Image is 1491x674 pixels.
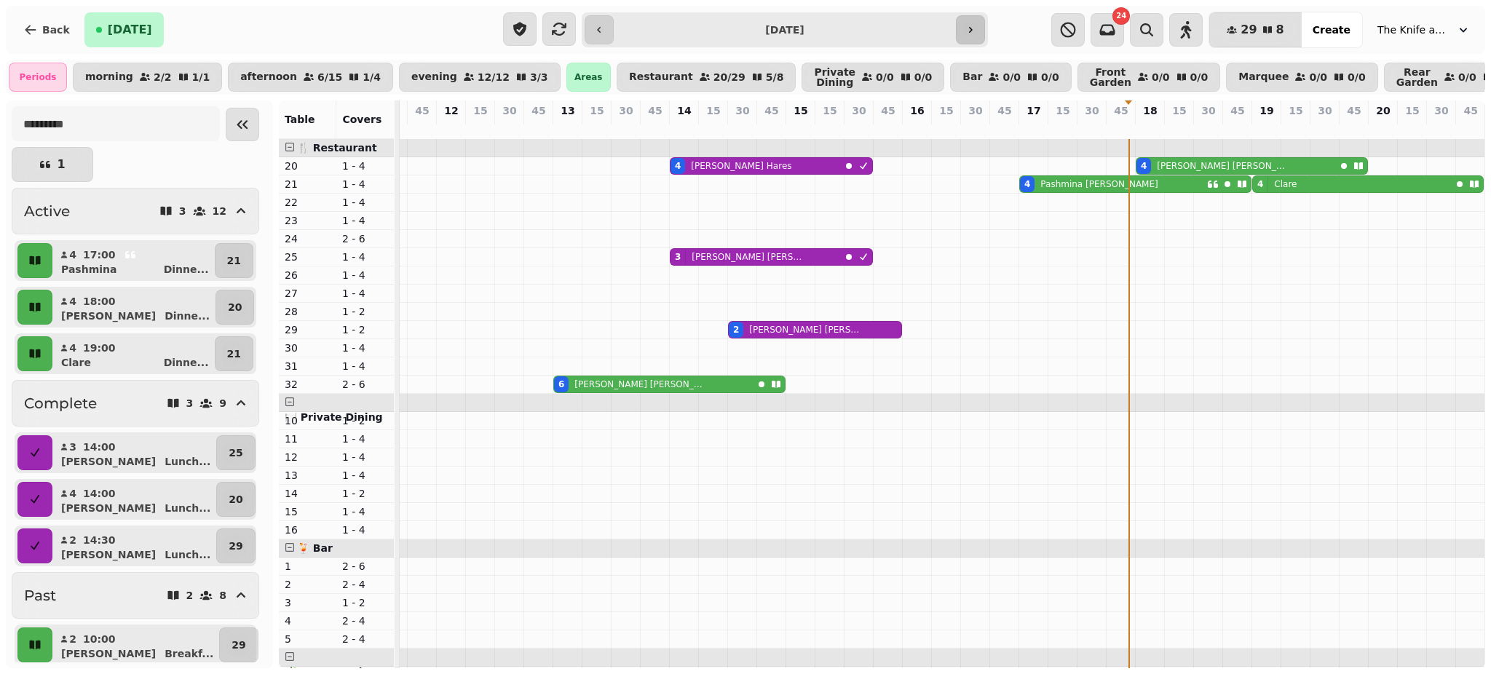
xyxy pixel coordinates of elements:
p: 1 - 2 [342,413,388,428]
p: 16 [910,103,924,118]
p: 26 [285,268,331,282]
div: 4 [1257,178,1263,190]
p: 8 [219,590,226,600]
p: 0 [1115,121,1127,135]
p: 4 [1028,121,1040,135]
p: 4 [1144,121,1156,135]
p: 2 [68,533,77,547]
p: 15 [1289,103,1302,118]
p: [PERSON_NAME] [PERSON_NAME] [1157,160,1290,172]
button: evening12/123/3 [399,63,561,92]
p: 29 [232,638,245,652]
p: 45 [415,103,429,118]
p: 2 - 4 [342,614,388,628]
div: Areas [566,63,611,92]
p: 30 [502,103,516,118]
p: 1 - 4 [342,213,388,228]
p: 15 [1172,103,1186,118]
p: 2 - 6 [342,231,388,246]
p: 17 [1027,103,1040,118]
p: 19 [1259,103,1273,118]
p: afternoon [240,71,297,83]
p: 0 / 0 [1309,72,1327,82]
p: 17:00 [83,247,116,262]
p: 10:00 [83,632,116,646]
p: 30 [619,103,633,118]
h2: Past [24,585,56,606]
p: 45 [764,103,778,118]
p: Front Garden [1090,67,1131,87]
span: 🍹 Bar [297,542,333,554]
p: 45 [1230,103,1244,118]
p: 19:00 [83,341,116,355]
p: 30 [852,103,866,118]
p: 0 [416,121,428,135]
button: Bar0/00/0 [950,63,1071,92]
p: 2 - 6 [342,559,388,574]
p: [PERSON_NAME] Hares [691,160,791,172]
p: 13 [561,103,574,118]
p: [PERSON_NAME] [61,547,156,562]
button: Active312 [12,188,259,234]
span: 🍽️ Private Dining [285,411,383,423]
button: Marquee0/00/0 [1226,63,1378,92]
p: 0 [853,121,865,135]
p: 12 [213,206,226,216]
p: Private Dining [814,67,855,87]
button: Restaurant20/295/8 [617,63,796,92]
button: 1 [12,147,93,182]
p: 30 [1434,103,1448,118]
h2: Active [24,201,70,221]
button: Private Dining0/00/0 [802,63,944,92]
p: 3 / 3 [530,72,548,82]
span: Covers [342,114,381,125]
p: 1 [57,159,65,170]
p: 15 [473,103,487,118]
p: 1 - 4 [342,250,388,264]
p: 30 [968,103,982,118]
p: 9 [219,398,226,408]
button: The Knife and [PERSON_NAME] [1369,17,1479,43]
p: 1 / 1 [192,72,210,82]
p: 30 [1318,103,1332,118]
p: 0 [591,121,603,135]
p: Bar [962,71,982,83]
p: 1 - 2 [342,595,388,610]
div: Periods [9,63,67,92]
p: 2 / 2 [154,72,172,82]
p: 15 [794,103,807,118]
p: 0 [999,121,1011,135]
p: [PERSON_NAME] [61,646,156,661]
p: 30 [285,341,331,355]
button: 20 [216,482,255,517]
p: 24 [285,231,331,246]
p: 0 / 0 [1002,72,1021,82]
p: 2 [285,577,331,592]
p: 0 [1377,121,1389,135]
p: 21 [285,177,331,191]
p: 0 [824,121,836,135]
p: 15 [823,103,837,118]
p: 0 [446,121,457,135]
p: 2 [186,590,194,600]
p: 28 [285,304,331,319]
p: 14:00 [83,440,116,454]
button: Past28 [12,572,259,619]
p: 0 [504,121,515,135]
p: 29 [285,322,331,337]
p: 20 [228,300,242,314]
p: 30 [1085,103,1099,118]
p: 3 [186,398,194,408]
p: [PERSON_NAME] [61,454,156,469]
p: 1 - 4 [342,268,388,282]
p: 1 - 4 [342,450,388,464]
p: Marquee [1238,71,1289,83]
p: 1 / 4 [363,72,381,82]
p: 1 [285,559,331,574]
p: 2 - 4 [342,577,388,592]
p: [PERSON_NAME] [61,501,156,515]
p: 18:00 [83,294,116,309]
button: 29 [216,528,255,563]
p: 1 - 4 [342,504,388,519]
p: 0 / 0 [1348,72,1366,82]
